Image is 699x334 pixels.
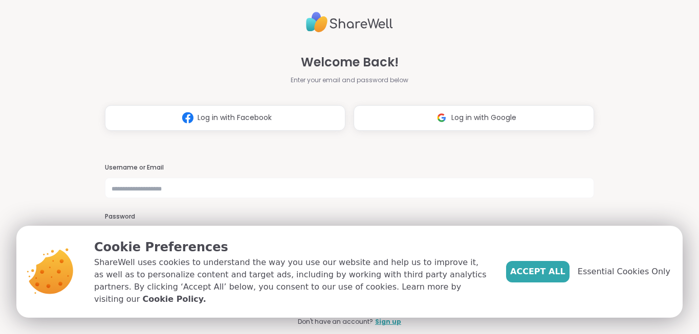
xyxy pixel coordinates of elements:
button: Log in with Google [354,105,594,131]
span: Welcome Back! [301,53,399,71]
p: Cookie Preferences [94,238,490,256]
img: ShareWell Logomark [432,108,451,127]
a: Cookie Policy. [142,293,206,305]
h3: Password [105,212,594,221]
span: Accept All [510,266,565,278]
h3: Username or Email [105,163,594,172]
span: Essential Cookies Only [578,266,670,278]
button: Log in with Facebook [105,105,345,131]
img: ShareWell Logo [306,8,393,37]
a: Sign up [375,317,401,326]
span: Enter your email and password below [291,76,408,85]
img: ShareWell Logomark [178,108,198,127]
p: ShareWell uses cookies to understand the way you use our website and help us to improve it, as we... [94,256,490,305]
button: Accept All [506,261,570,282]
span: Don't have an account? [298,317,373,326]
span: Log in with Facebook [198,112,272,123]
span: Log in with Google [451,112,516,123]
